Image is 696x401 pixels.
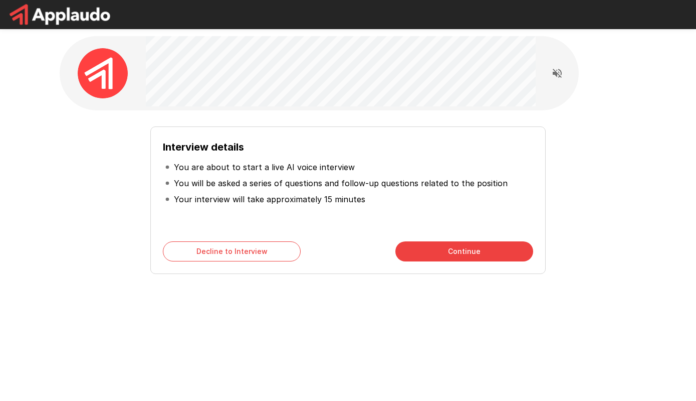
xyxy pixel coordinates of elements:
[163,241,301,261] button: Decline to Interview
[395,241,533,261] button: Continue
[547,63,567,83] button: Read questions aloud
[174,177,508,189] p: You will be asked a series of questions and follow-up questions related to the position
[163,141,244,153] b: Interview details
[174,193,365,205] p: Your interview will take approximately 15 minutes
[174,161,355,173] p: You are about to start a live AI voice interview
[78,48,128,98] img: applaudo_avatar.png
